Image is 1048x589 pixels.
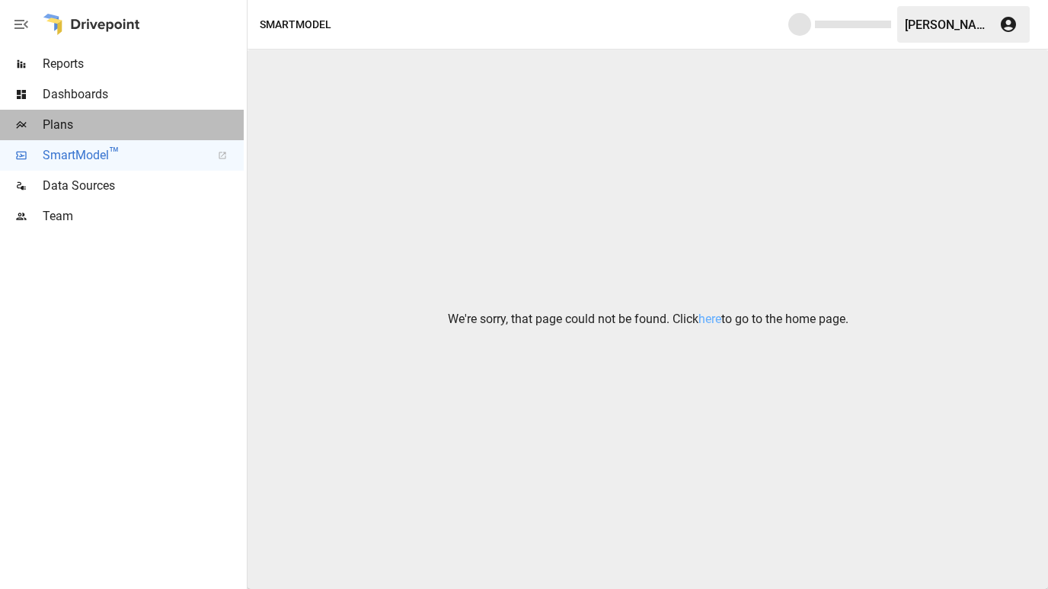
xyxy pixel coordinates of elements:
div: [PERSON_NAME] [905,18,990,32]
span: Dashboards [43,85,244,104]
span: SmartModel [43,146,201,165]
span: Plans [43,116,244,134]
span: Team [43,207,244,226]
span: Reports [43,55,244,73]
p: We're sorry, that page could not be found. Click to go to the home page. [448,310,848,328]
span: ™ [109,144,120,163]
span: Data Sources [43,177,244,195]
a: here [698,312,721,326]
